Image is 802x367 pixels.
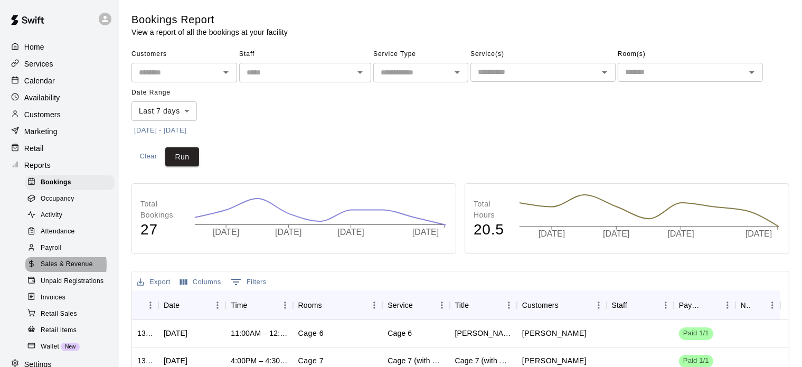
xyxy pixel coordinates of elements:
[25,273,119,289] a: Unpaid Registrations
[382,290,449,320] div: Service
[746,229,772,238] tspan: [DATE]
[164,328,187,338] div: Sat, Aug 16, 2025
[41,227,75,237] span: Attendance
[8,157,110,173] div: Reports
[219,65,233,80] button: Open
[674,290,735,320] div: Payment
[8,73,110,89] a: Calendar
[41,243,61,253] span: Payroll
[25,306,119,322] a: Retail Sales
[131,46,237,63] span: Customers
[679,356,713,366] span: Paid 1/1
[137,298,152,313] button: Sort
[131,101,197,121] div: Last 7 days
[470,46,616,63] span: Service(s)
[705,298,720,313] button: Sort
[522,328,587,339] p: Manuel Galvan
[25,241,115,256] div: Payroll
[131,84,224,101] span: Date Range
[25,274,115,289] div: Unpaid Registrations
[239,46,371,63] span: Staff
[474,199,508,221] p: Total Hours
[231,355,287,366] div: 4:00PM – 4:30PM
[373,46,468,63] span: Service Type
[25,290,115,305] div: Invoices
[228,274,269,290] button: Show filters
[277,297,293,313] button: Menu
[131,13,288,27] h5: Bookings Report
[413,298,428,313] button: Sort
[25,191,119,207] a: Occupancy
[41,342,59,352] span: Wallet
[450,290,517,320] div: Title
[164,290,180,320] div: Date
[388,328,412,338] div: Cage 6
[24,126,58,137] p: Marketing
[25,340,115,354] div: WalletNew
[455,355,512,366] div: Cage 7 (with Pitching Machine + HitTrax)
[679,328,713,338] span: Paid 1/1
[8,124,110,139] a: Marketing
[25,257,119,273] a: Sales & Revenue
[140,199,184,221] p: Total Bookings
[140,221,184,239] h4: 27
[180,298,194,313] button: Sort
[455,290,469,320] div: Title
[41,276,103,287] span: Unpaid Registrations
[24,109,61,120] p: Customers
[25,323,115,338] div: Retail Items
[25,338,119,355] a: WalletNew
[25,224,115,239] div: Attendance
[165,147,199,167] button: Run
[25,208,115,223] div: Activity
[24,143,44,154] p: Retail
[298,355,324,366] p: Cage 7
[322,298,337,313] button: Sort
[131,27,288,37] p: View a report of all the bookings at your facility
[137,355,153,366] div: 1318305
[231,328,287,338] div: 11:00AM – 12:00PM
[143,297,158,313] button: Menu
[61,344,80,350] span: New
[25,208,119,224] a: Activity
[231,290,247,320] div: Time
[210,297,225,313] button: Menu
[522,355,587,366] p: Mike Huntley
[627,298,642,313] button: Sort
[25,175,115,190] div: Bookings
[517,290,607,320] div: Customers
[25,307,115,322] div: Retail Sales
[24,160,51,171] p: Reports
[353,65,367,80] button: Open
[25,192,115,206] div: Occupancy
[298,290,322,320] div: Rooms
[24,92,60,103] p: Availability
[735,290,780,320] div: Notes
[25,240,119,257] a: Payroll
[134,274,173,290] button: Export
[8,56,110,72] div: Services
[41,177,71,188] span: Bookings
[603,229,629,238] tspan: [DATE]
[607,290,674,320] div: Staff
[8,39,110,55] a: Home
[412,228,439,237] tspan: [DATE]
[539,229,565,238] tspan: [DATE]
[24,76,55,86] p: Calendar
[248,298,262,313] button: Sort
[765,297,780,313] button: Menu
[8,90,110,106] a: Availability
[298,328,324,339] p: Cage 6
[225,290,293,320] div: Time
[744,65,759,80] button: Open
[750,298,765,313] button: Sort
[455,328,512,338] div: Manuel Galvan
[25,289,119,306] a: Invoices
[618,46,763,63] span: Room(s)
[41,194,74,204] span: Occupancy
[25,257,115,272] div: Sales & Revenue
